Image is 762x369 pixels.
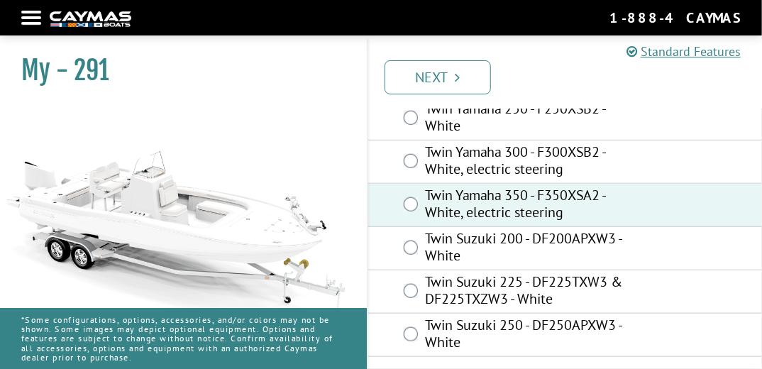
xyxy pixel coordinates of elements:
h1: My - 291 [21,55,331,87]
label: Twin Suzuki 200 - DF200APXW3 - White [425,230,627,268]
label: Twin Yamaha 350 - F350XSA2 - White, electric steering [425,187,627,224]
label: Twin Suzuki 225 - DF225TXW3 & DF225TXZW3 - White [425,273,627,311]
label: Twin Suzuki 250 - DF250APXW3 - White [425,316,627,354]
img: white-logo-c9c8dbefe5ff5ceceb0f0178aa75bf4bb51f6bca0971e226c86eb53dfe498488.png [50,11,131,26]
div: 1-888-4CAYMAS [609,9,741,27]
label: Twin Yamaha 300 - F300XSB2 - White, electric steering [425,143,627,181]
a: Standard Features [626,42,741,61]
p: *Some configurations, options, accessories, and/or colors may not be shown. Some images may depic... [21,308,346,369]
label: Twin Yamaha 250 - F250XSB2 - White [425,100,627,138]
a: Next [385,60,491,94]
ul: Pagination [381,58,762,94]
